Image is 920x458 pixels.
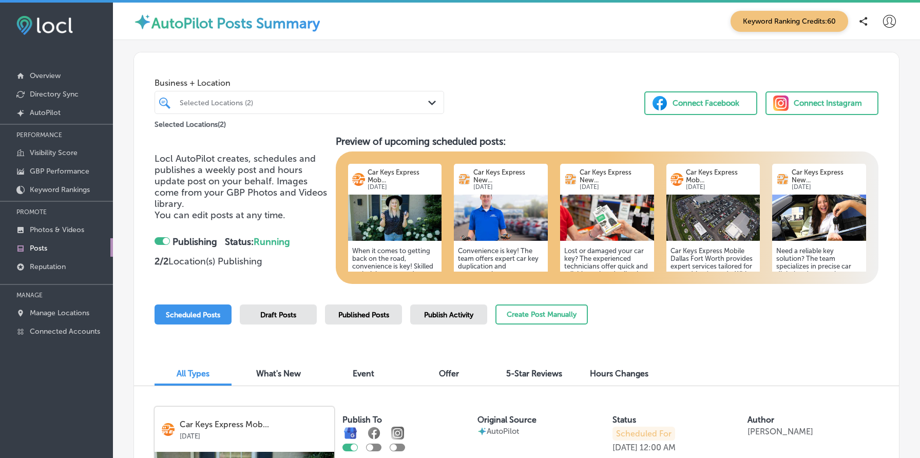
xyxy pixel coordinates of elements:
img: autopilot-icon [477,427,487,436]
p: [DATE] [792,184,862,190]
p: Manage Locations [30,309,89,317]
p: AutoPilot [487,427,519,436]
p: AutoPilot [30,108,61,117]
p: Scheduled For [612,427,675,441]
strong: 2 / 2 [155,256,168,267]
img: 1c0ac18b-e9e6-4778-a075-889c603efe6dSmilingGirlKeys-.jpeg [772,195,866,241]
span: All Types [177,369,209,378]
p: Car Keys Express Mob... [368,168,438,184]
p: [DATE] [612,443,638,452]
span: Business + Location [155,78,444,88]
p: 12:00 AM [640,443,676,452]
p: Connected Accounts [30,327,100,336]
h5: Lost or damaged your car key? The experienced technicians offer quick and reliable car key duplic... [564,247,650,362]
span: Publish Activity [424,311,473,319]
div: Connect Instagram [794,96,862,111]
strong: Status: [225,236,290,247]
p: Car Keys Express Mob... [180,420,327,429]
img: logo [670,173,683,186]
button: Connect Instagram [765,91,878,115]
h5: Convenience is key! The team offers expert car key duplication and programming to get you back on... [458,247,544,347]
p: Car Keys Express Mob... [686,168,756,184]
label: Status [612,415,636,425]
span: Running [254,236,290,247]
p: [DATE] [686,184,756,190]
p: Visibility Score [30,148,78,157]
img: autopilot-icon [133,13,151,31]
span: Keyword Ranking Credits: 60 [731,11,848,32]
p: Keyword Rankings [30,185,90,194]
img: 63cddb8b-1850-4f1e-b726-94f6d3083d55EasyorReallyEasyatDealership.jpg [454,195,548,241]
button: Connect Facebook [644,91,757,115]
span: Hours Changes [590,369,648,378]
span: Draft Posts [260,311,296,319]
p: Car Keys Express New... [792,168,862,184]
h5: Car Keys Express Mobile Dallas Fort Worth provides expert services tailored for every driver's ne... [670,247,756,362]
p: Car Keys Express New... [580,168,650,184]
p: Selected Locations ( 2 ) [155,116,226,129]
div: Selected Locations (2) [180,98,429,107]
p: Reputation [30,262,66,271]
label: Author [747,415,774,425]
p: Overview [30,71,61,80]
span: Scheduled Posts [166,311,220,319]
p: Photos & Videos [30,225,84,234]
img: logo [776,173,789,186]
p: [PERSON_NAME] [747,427,813,436]
p: [DATE] [180,429,327,440]
span: Published Posts [338,311,389,319]
img: logo [162,423,175,436]
img: fda3e92497d09a02dc62c9cd864e3231.png [16,16,73,35]
img: logo [458,173,471,186]
img: 82173c2e-1557-451c-9e8b-2b7a2634ee84WomanHoldingKeysandInstaller-Large.jpeg [348,195,442,241]
p: Car Keys Express New... [473,168,544,184]
p: Directory Sync [30,90,79,99]
label: AutoPilot Posts Summary [151,15,320,32]
label: Publish To [342,415,382,425]
button: Create Post Manually [495,304,588,325]
span: What's New [256,369,301,378]
span: You can edit posts at any time. [155,209,285,221]
div: Connect Facebook [673,96,739,111]
h5: When it comes to getting back on the road, convenience is key! Skilled technicians are ready to p... [352,247,438,362]
h5: Need a reliable key solution? The team specializes in precise car digital and remote key reprogra... [776,247,862,362]
p: [DATE] [580,184,650,190]
span: 5-Star Reviews [506,369,562,378]
h3: Preview of upcoming scheduled posts: [336,136,879,147]
img: logo [564,173,577,186]
p: [DATE] [368,184,438,190]
span: Event [353,369,374,378]
p: [DATE] [473,184,544,190]
p: Location(s) Publishing [155,256,328,267]
img: 9bee2fbb-b4bb-4deb-b6aa-318e74dbbd47Screenshot2025-06-24at092556.png [560,195,654,241]
span: Offer [439,369,459,378]
img: ddaa21d8-06e6-4947-8cb5-87d46eba325fCarLotOverhead2.jpg [666,195,760,241]
img: logo [352,173,365,186]
p: Posts [30,244,47,253]
span: Locl AutoPilot creates, schedules and publishes a weekly post and hours update post on your behal... [155,153,327,209]
p: GBP Performance [30,167,89,176]
strong: Publishing [172,236,217,247]
label: Original Source [477,415,536,425]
